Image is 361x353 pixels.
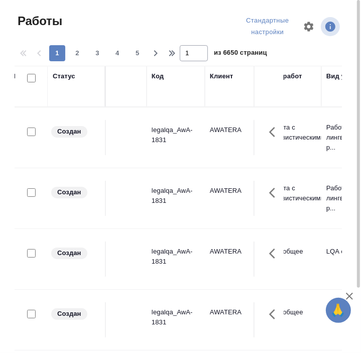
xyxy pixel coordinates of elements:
span: 5 [130,48,146,58]
p: LQA общее [268,247,316,257]
div: Клиент [210,71,233,81]
span: 4 [109,48,126,58]
div: Статус [53,71,75,81]
span: из 6650 страниц [214,47,267,61]
div: Заказ еще не согласован с клиентом, искать исполнителей рано [50,247,100,260]
div: split button [238,13,297,40]
div: Заказ еще не согласован с клиентом, искать исполнителей рано [50,307,100,321]
div: legalqa_AwA-1831 [152,307,200,327]
button: 3 [89,45,105,61]
p: Создан [57,309,81,319]
p: AWATERA [210,125,258,135]
button: 4 [109,45,126,61]
p: Создан [57,248,81,258]
div: Заказ еще не согласован с клиентом, искать исполнителей рано [50,186,100,199]
button: Здесь прячутся важные кнопки [263,242,287,266]
div: Заказ еще не согласован с клиентом, искать исполнителей рано [50,125,100,139]
button: 🙏 [326,298,351,323]
p: Работа с лингвистическими р... [268,123,316,153]
span: 3 [89,48,105,58]
div: legalqa_AwA-1831 [152,125,200,145]
span: Настроить таблицу [297,15,321,39]
button: 2 [69,45,85,61]
span: Посмотреть информацию [321,17,342,36]
p: AWATERA [210,186,258,196]
button: Здесь прячутся важные кнопки [263,181,287,205]
div: legalqa_AwA-1831 [152,186,200,206]
p: Создан [57,127,81,137]
span: 2 [69,48,85,58]
p: LQA общее [268,307,316,317]
div: legalqa_AwA-1831 [152,247,200,267]
div: Вид работ [268,71,302,81]
p: Работа с лингвистическими р... [268,183,316,213]
p: AWATERA [210,247,258,257]
p: Создан [57,187,81,197]
div: Код [152,71,164,81]
button: Здесь прячутся важные кнопки [263,302,287,326]
button: Здесь прячутся важные кнопки [263,120,287,144]
p: AWATERA [210,307,258,317]
button: 5 [130,45,146,61]
span: Работы [15,13,62,29]
span: 🙏 [330,300,347,321]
